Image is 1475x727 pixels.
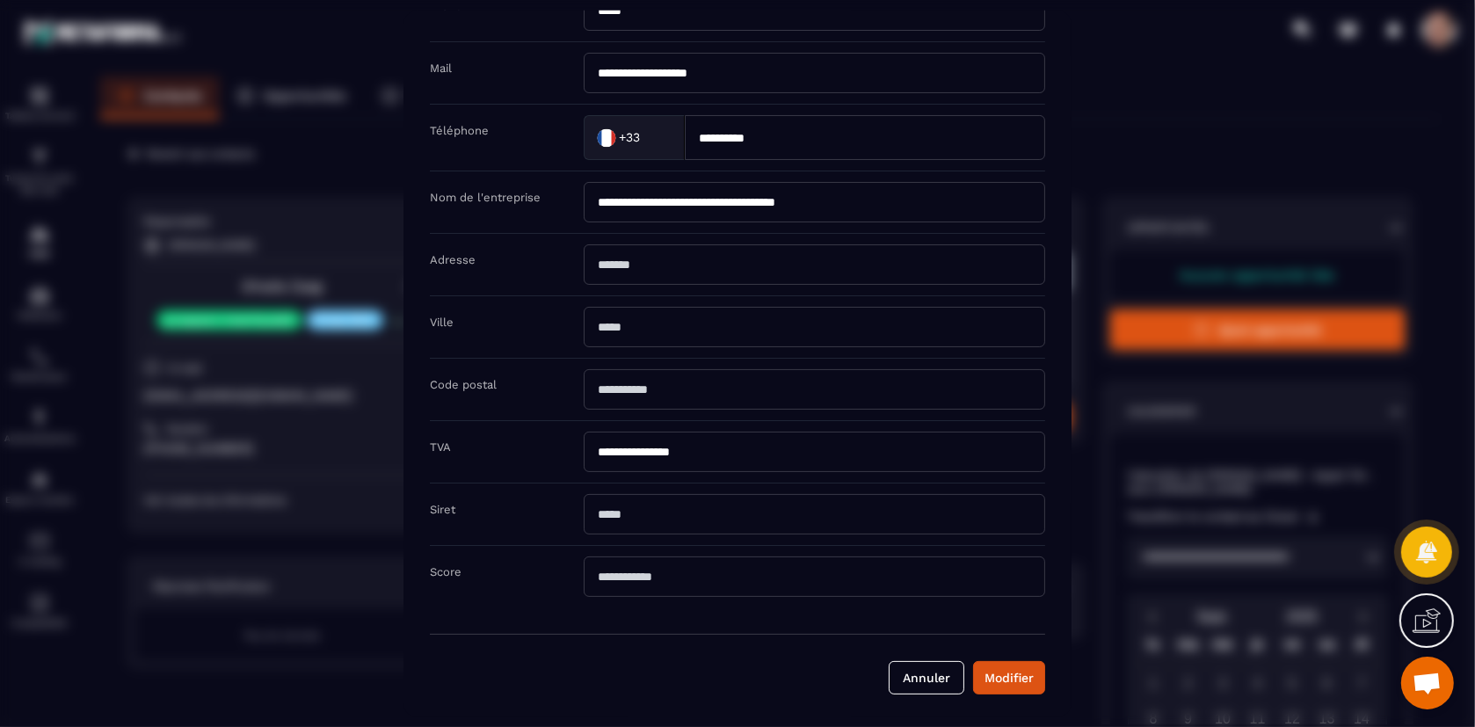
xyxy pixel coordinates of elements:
span: +33 [620,128,641,146]
label: Adresse [430,252,476,265]
label: Code postal [430,377,497,390]
img: Country Flag [589,120,624,155]
button: Annuler [889,660,964,694]
label: Score [430,564,461,578]
input: Search for option [644,124,666,150]
button: Modifier [973,660,1045,694]
label: Nom de l'entreprise [430,190,541,203]
label: Téléphone [430,123,489,136]
label: Siret [430,502,455,515]
div: Search for option [584,114,685,159]
label: Ville [430,315,454,328]
label: TVA [430,440,451,453]
div: Ouvrir le chat [1401,657,1454,709]
label: Mail [430,61,452,74]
